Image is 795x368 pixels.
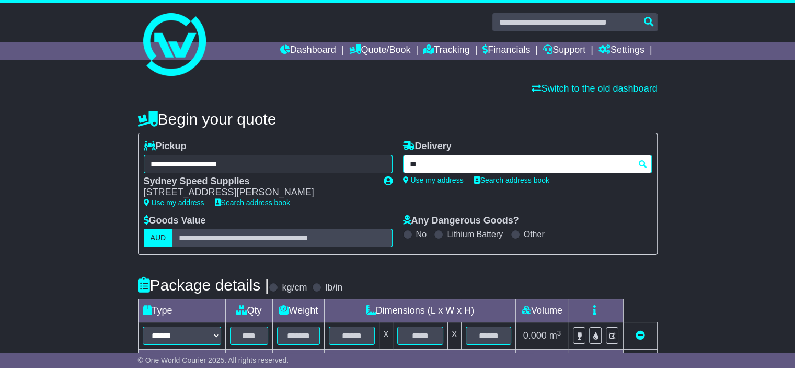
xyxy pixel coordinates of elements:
[549,330,561,341] span: m
[403,141,452,152] label: Delivery
[474,176,549,184] a: Search address book
[557,329,561,337] sup: 3
[282,282,307,294] label: kg/cm
[403,176,464,184] a: Use my address
[273,299,325,322] td: Weight
[598,42,644,60] a: Settings
[482,42,530,60] a: Financials
[225,299,273,322] td: Qty
[403,155,652,173] typeahead: Please provide city
[144,176,373,187] div: Sydney Speed Supplies
[144,198,204,207] a: Use my address
[523,330,547,341] span: 0.000
[138,276,269,294] h4: Package details |
[138,356,289,364] span: © One World Courier 2025. All rights reserved.
[280,42,336,60] a: Dashboard
[349,42,410,60] a: Quote/Book
[138,299,225,322] td: Type
[543,42,585,60] a: Support
[403,215,519,227] label: Any Dangerous Goods?
[524,229,545,239] label: Other
[215,198,290,207] a: Search address book
[144,187,373,198] div: [STREET_ADDRESS][PERSON_NAME]
[447,229,503,239] label: Lithium Battery
[532,83,657,94] a: Switch to the old dashboard
[144,141,187,152] label: Pickup
[138,110,658,128] h4: Begin your quote
[325,282,342,294] label: lb/in
[144,215,206,227] label: Goods Value
[516,299,568,322] td: Volume
[325,299,516,322] td: Dimensions (L x W x H)
[416,229,427,239] label: No
[447,322,461,350] td: x
[379,322,393,350] td: x
[144,229,173,247] label: AUD
[423,42,469,60] a: Tracking
[636,330,645,341] a: Remove this item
